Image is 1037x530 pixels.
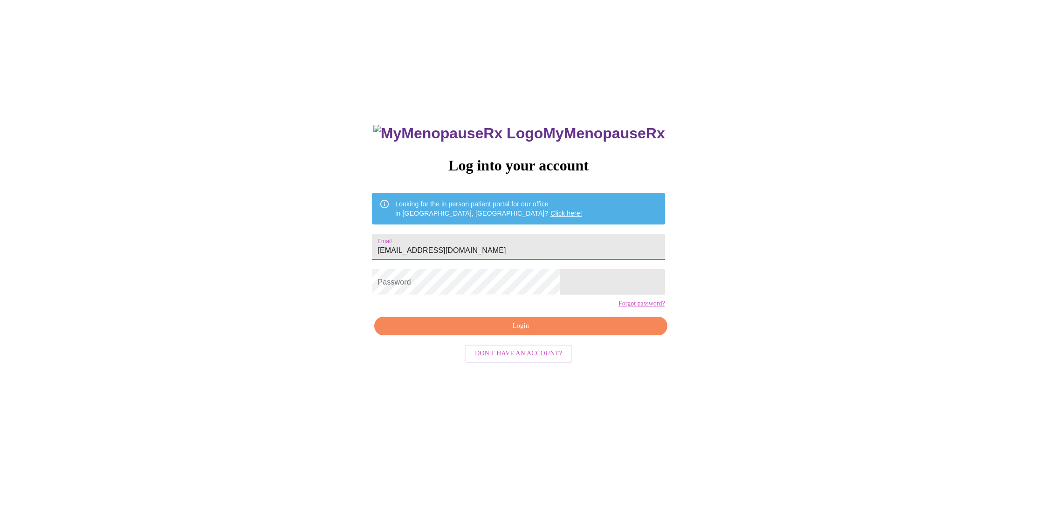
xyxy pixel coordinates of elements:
[372,157,665,174] h3: Log into your account
[374,317,667,336] button: Login
[475,348,562,360] span: Don't have an account?
[462,349,575,357] a: Don't have an account?
[385,320,656,332] span: Login
[373,125,665,142] h3: MyMenopauseRx
[550,210,582,217] a: Click here!
[373,125,543,142] img: MyMenopauseRx Logo
[465,345,572,363] button: Don't have an account?
[618,300,665,307] a: Forgot password?
[395,196,582,222] div: Looking for the in person patient portal for our office in [GEOGRAPHIC_DATA], [GEOGRAPHIC_DATA]?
